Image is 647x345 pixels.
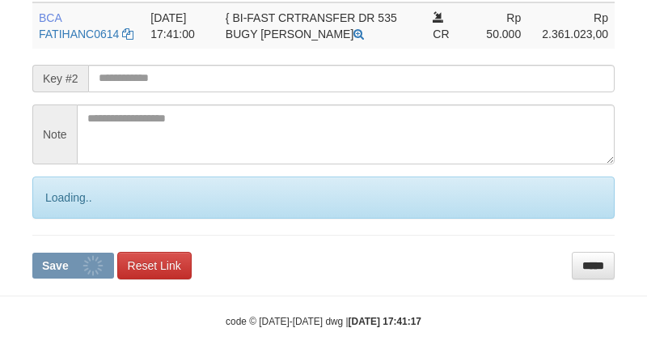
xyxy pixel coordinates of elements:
[39,28,119,40] a: FATIHANC0614
[32,65,88,92] span: Key #2
[32,253,114,279] button: Save
[219,2,426,49] td: { BI-FAST CRTRANSFER DR 535 BUGY [PERSON_NAME]
[349,316,421,327] strong: [DATE] 17:41:17
[128,259,181,272] span: Reset Link
[122,28,133,40] a: Copy FATIHANC0614 to clipboard
[433,28,449,40] span: CR
[32,104,77,164] span: Note
[117,252,192,279] a: Reset Link
[39,11,61,24] span: BCA
[467,2,527,49] td: Rp 50.000
[144,2,219,49] td: [DATE] 17:41:00
[32,177,615,219] div: Loading..
[226,316,421,327] small: code © [DATE]-[DATE] dwg |
[42,259,69,272] span: Save
[527,2,615,49] td: Rp 2.361.023,00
